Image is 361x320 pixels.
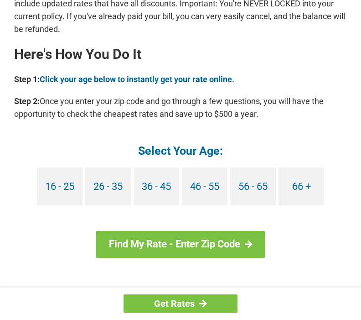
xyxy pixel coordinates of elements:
[134,168,179,205] a: 36 - 45
[96,231,265,257] a: Find My Rate - Enter Zip Code
[14,96,40,106] b: Step 2:
[37,168,83,205] a: 16 - 25
[14,74,40,84] b: Step 1:
[14,47,347,62] h2: Here's How You Do It
[40,74,234,84] a: Click your age below to instantly get your rate online.
[182,168,227,205] a: 46 - 55
[14,95,347,121] p: Once you enter your zip code and go through a few questions, you will have the opportunity to che...
[278,168,324,205] a: 66 +
[124,294,237,313] a: Get Rates
[230,168,276,205] a: 56 - 65
[85,168,131,205] a: 26 - 35
[14,143,347,158] h4: Select Your Age:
